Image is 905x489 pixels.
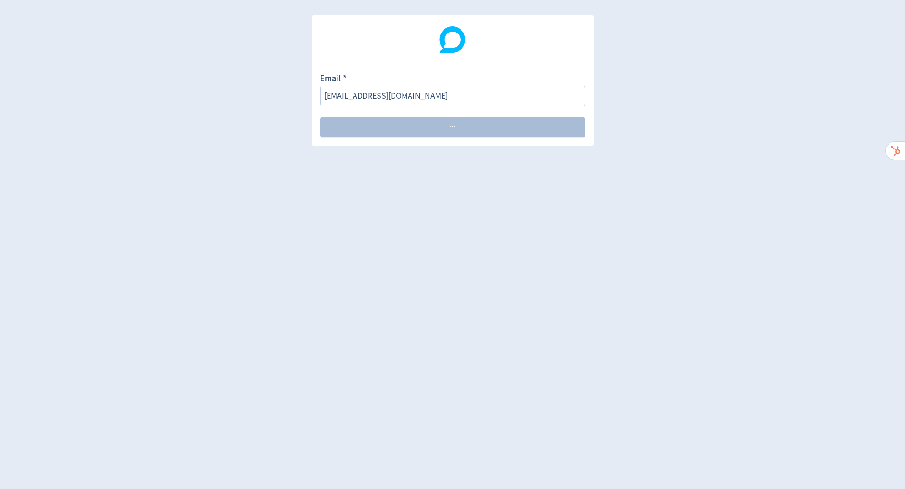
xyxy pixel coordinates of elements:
[452,123,453,132] span: ·
[320,73,346,86] label: Email *
[450,123,452,132] span: ·
[439,26,466,53] img: Digivizer Logo
[320,117,585,137] button: ···
[453,123,455,132] span: ·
